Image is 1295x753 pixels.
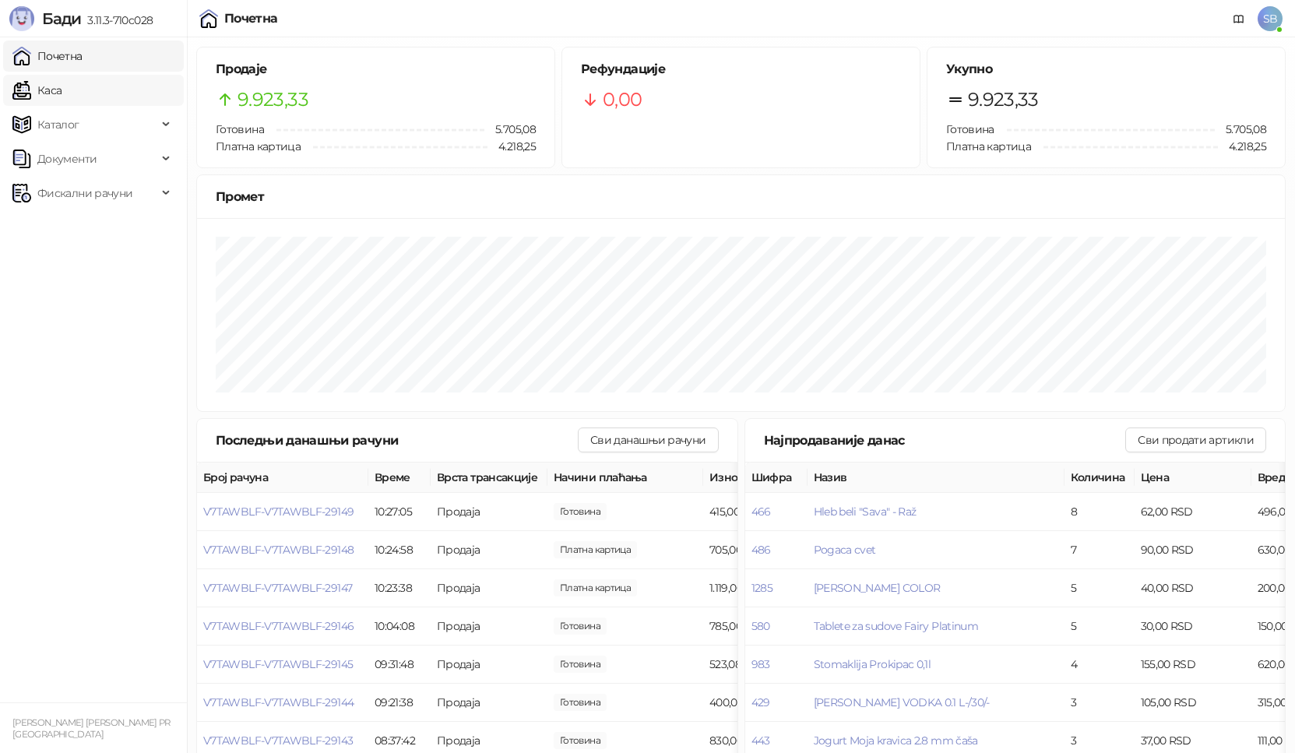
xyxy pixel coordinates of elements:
td: Продаја [431,569,547,607]
td: 4 [1065,646,1135,684]
td: 7 [1065,531,1135,569]
span: 5.705,08 [484,121,536,138]
button: 580 [751,619,770,633]
td: 3 [1065,684,1135,722]
button: 466 [751,505,771,519]
button: Tablete za sudove Fairy Platinum [814,619,979,633]
td: Продаја [431,493,547,531]
button: [PERSON_NAME] VODKA 0.1 L-/30/- [814,695,990,709]
h5: Укупно [946,60,1266,79]
td: Продаја [431,607,547,646]
td: 62,00 RSD [1135,493,1251,531]
th: Шифра [745,463,808,493]
button: V7TAWBLF-V7TAWBLF-29144 [203,695,354,709]
button: V7TAWBLF-V7TAWBLF-29147 [203,581,352,595]
span: Каталог [37,109,79,140]
button: Stomaklija Prokipac 0,1l [814,657,931,671]
div: Почетна [224,12,278,25]
td: 785,00 RSD [703,607,820,646]
span: V7TAWBLF-V7TAWBLF-29143 [203,734,353,748]
span: 9.923,33 [968,85,1039,114]
td: Продаја [431,531,547,569]
h5: Рефундације [581,60,901,79]
span: Платна картица [216,139,301,153]
td: 105,00 RSD [1135,684,1251,722]
span: 523,08 [554,656,607,673]
span: 0,00 [603,85,642,114]
span: Готовина [946,122,994,136]
button: V7TAWBLF-V7TAWBLF-29146 [203,619,354,633]
td: 1.119,00 RSD [703,569,820,607]
small: [PERSON_NAME] [PERSON_NAME] PR [GEOGRAPHIC_DATA] [12,717,171,740]
h5: Продаје [216,60,536,79]
span: 9.923,33 [238,85,308,114]
button: 486 [751,543,771,557]
th: Цена [1135,463,1251,493]
button: 429 [751,695,770,709]
span: 785,00 [554,618,607,635]
td: 5 [1065,569,1135,607]
td: 400,00 RSD [703,684,820,722]
span: 4.218,25 [1218,138,1266,155]
button: Сви продати артикли [1125,428,1266,452]
span: Платна картица [946,139,1031,153]
td: 415,00 RSD [703,493,820,531]
td: 30,00 RSD [1135,607,1251,646]
th: Број рачуна [197,463,368,493]
span: Готовина [216,122,264,136]
span: 830,00 [554,732,607,749]
span: Фискални рачуни [37,178,132,209]
td: 8 [1065,493,1135,531]
div: Најпродаваније данас [764,431,1126,450]
button: 1285 [751,581,772,595]
td: Продаја [431,684,547,722]
a: Каса [12,75,62,106]
td: 10:04:08 [368,607,431,646]
th: Врста трансакције [431,463,547,493]
th: Начини плаћања [547,463,703,493]
span: Бади [42,9,81,28]
span: SB [1258,6,1283,31]
td: 155,00 RSD [1135,646,1251,684]
span: Pogaca cvet [814,543,876,557]
button: [PERSON_NAME] COLOR [814,581,941,595]
button: V7TAWBLF-V7TAWBLF-29149 [203,505,354,519]
div: Последњи данашњи рачуни [216,431,578,450]
a: Почетна [12,40,83,72]
th: Количина [1065,463,1135,493]
td: 10:24:58 [368,531,431,569]
th: Износ [703,463,820,493]
td: 10:23:38 [368,569,431,607]
td: 10:27:05 [368,493,431,531]
td: 705,00 RSD [703,531,820,569]
span: 400,00 [554,694,607,711]
button: 443 [751,734,770,748]
button: Сви данашњи рачуни [578,428,718,452]
div: Промет [216,187,1266,206]
td: 90,00 RSD [1135,531,1251,569]
span: 1.119,00 [554,579,637,596]
td: 09:31:48 [368,646,431,684]
button: V7TAWBLF-V7TAWBLF-29148 [203,543,354,557]
span: Документи [37,143,97,174]
span: 415,00 [554,503,607,520]
span: 3.11.3-710c028 [81,13,153,27]
td: 5 [1065,607,1135,646]
button: Jogurt Moja kravica 2.8 mm čaša [814,734,978,748]
button: 983 [751,657,770,671]
td: 09:21:38 [368,684,431,722]
img: Logo [9,6,34,31]
button: V7TAWBLF-V7TAWBLF-29145 [203,657,353,671]
button: Hleb beli "Sava" - Raž [814,505,917,519]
